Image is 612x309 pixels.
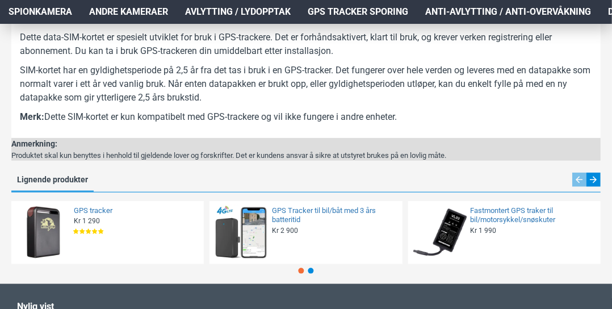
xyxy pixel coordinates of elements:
[74,216,100,226] span: Kr 1 290
[425,5,591,19] span: Anti-avlytting / Anti-overvåkning
[586,173,601,187] div: Next slide
[20,111,44,122] b: Merk:
[11,138,446,150] div: Anmerkning:
[572,173,586,187] div: Previous slide
[89,5,168,19] span: Andre kameraer
[185,5,291,19] span: Avlytting / Lydopptak
[470,226,496,235] span: Kr 1 990
[470,206,594,226] a: Fastmontert GPS traker til bil/motorsykkel/snøskuter
[308,5,408,19] span: GPS Tracker Sporing
[272,226,298,235] span: Kr 2 900
[15,205,71,261] img: GPS tracker
[74,206,198,216] a: GPS tracker
[299,268,304,274] span: Go to slide 1
[11,172,94,191] a: Lignende produkter
[308,268,314,274] span: Go to slide 2
[11,150,446,161] div: Produktet skal kun benyttes i henhold til gjeldende lover og forskrifter. Det er kundens ansvar å...
[20,31,592,58] p: Dette data-SIM-kortet er spesielt utviklet for bruk i GPS-trackere. Det er forhåndsaktivert, klar...
[213,205,269,261] img: GPS Tracker til bil/båt med 3 års batteritid
[20,64,592,105] p: SIM-kortet har en gyldighetsperiode på 2,5 år fra det tas i bruk i en GPS-tracker. Det fungerer o...
[9,5,72,19] span: Spionkamera
[20,110,592,124] p: Dette SIM-kortet er kun kompatibelt med GPS-trackere og vil ikke fungere i andre enheter.
[272,206,396,226] a: GPS Tracker til bil/båt med 3 års batteritid
[412,205,468,261] img: Fastmontert GPS traker til bil/motorsykkel/snøskuter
